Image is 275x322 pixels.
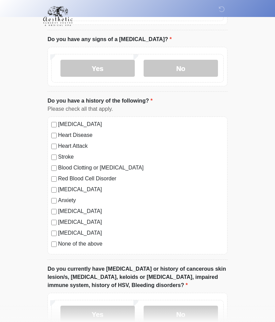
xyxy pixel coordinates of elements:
label: Do you have any signs of a [MEDICAL_DATA]? [48,35,172,43]
input: [MEDICAL_DATA] [51,122,57,127]
div: Please check all that apply. [48,105,227,113]
label: Do you have a history of the following? [48,97,152,105]
label: Do you currently have [MEDICAL_DATA] or history of cancerous skin lesion/s, [MEDICAL_DATA], keloi... [48,265,227,289]
input: Anxiety [51,198,57,203]
input: Heart Disease [51,133,57,138]
label: Blood Clotting or [MEDICAL_DATA] [58,164,224,172]
label: None of the above [58,240,224,248]
input: Red Blood Cell Disorder [51,176,57,182]
input: None of the above [51,241,57,247]
input: [MEDICAL_DATA] [51,231,57,236]
label: Red Blood Cell Disorder [58,175,224,183]
label: [MEDICAL_DATA] [58,207,224,215]
input: [MEDICAL_DATA] [51,220,57,225]
label: Stroke [58,153,224,161]
input: Blood Clotting or [MEDICAL_DATA] [51,165,57,171]
label: [MEDICAL_DATA] [58,185,224,194]
img: Aesthetic Surgery Centre, PLLC Logo [41,5,75,27]
input: Heart Attack [51,144,57,149]
input: [MEDICAL_DATA] [51,209,57,214]
label: Heart Attack [58,142,224,150]
label: No [144,60,218,77]
input: Stroke [51,155,57,160]
label: [MEDICAL_DATA] [58,120,224,128]
input: [MEDICAL_DATA] [51,187,57,193]
label: [MEDICAL_DATA] [58,218,224,226]
label: Anxiety [58,196,224,204]
label: Heart Disease [58,131,224,139]
label: [MEDICAL_DATA] [58,229,224,237]
label: Yes [60,60,135,77]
